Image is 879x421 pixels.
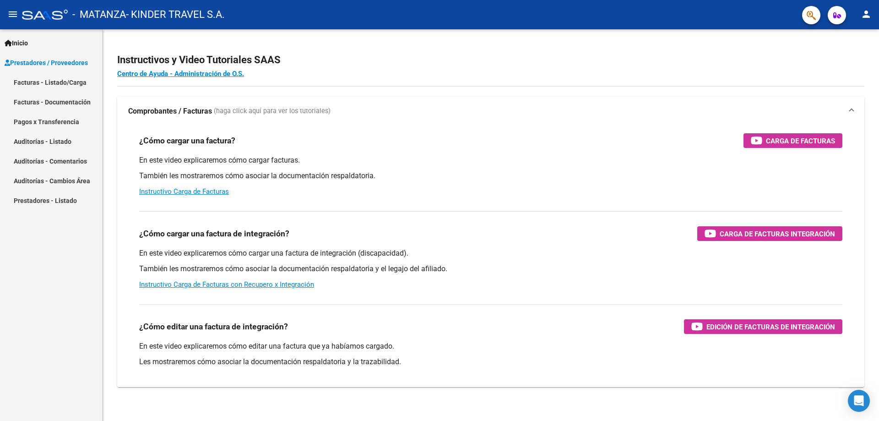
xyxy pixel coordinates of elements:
[139,264,842,274] p: También les mostraremos cómo asociar la documentación respaldatoria y el legajo del afiliado.
[5,38,28,48] span: Inicio
[117,51,864,69] h2: Instructivos y Video Tutoriales SAAS
[139,320,288,333] h3: ¿Cómo editar una factura de integración?
[697,226,842,241] button: Carga de Facturas Integración
[139,227,289,240] h3: ¿Cómo cargar una factura de integración?
[766,135,835,147] span: Carga de Facturas
[139,155,842,165] p: En este video explicaremos cómo cargar facturas.
[7,9,18,20] mat-icon: menu
[139,280,314,289] a: Instructivo Carga de Facturas con Recupero x Integración
[743,133,842,148] button: Carga de Facturas
[848,390,870,412] div: Open Intercom Messenger
[139,341,842,351] p: En este video explicaremos cómo editar una factura que ya habíamos cargado.
[5,58,88,68] span: Prestadores / Proveedores
[706,321,835,333] span: Edición de Facturas de integración
[861,9,872,20] mat-icon: person
[139,248,842,258] p: En este video explicaremos cómo cargar una factura de integración (discapacidad).
[139,187,229,196] a: Instructivo Carga de Facturas
[117,97,864,126] mat-expansion-panel-header: Comprobantes / Facturas (haga click aquí para ver los tutoriales)
[128,106,212,116] strong: Comprobantes / Facturas
[72,5,126,25] span: - MATANZA
[720,228,835,240] span: Carga de Facturas Integración
[126,5,225,25] span: - KINDER TRAVEL S.A.
[139,171,842,181] p: También les mostraremos cómo asociar la documentación respaldatoria.
[214,106,331,116] span: (haga click aquí para ver los tutoriales)
[117,126,864,387] div: Comprobantes / Facturas (haga click aquí para ver los tutoriales)
[684,319,842,334] button: Edición de Facturas de integración
[139,357,842,367] p: Les mostraremos cómo asociar la documentación respaldatoria y la trazabilidad.
[139,134,235,147] h3: ¿Cómo cargar una factura?
[117,70,244,78] a: Centro de Ayuda - Administración de O.S.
